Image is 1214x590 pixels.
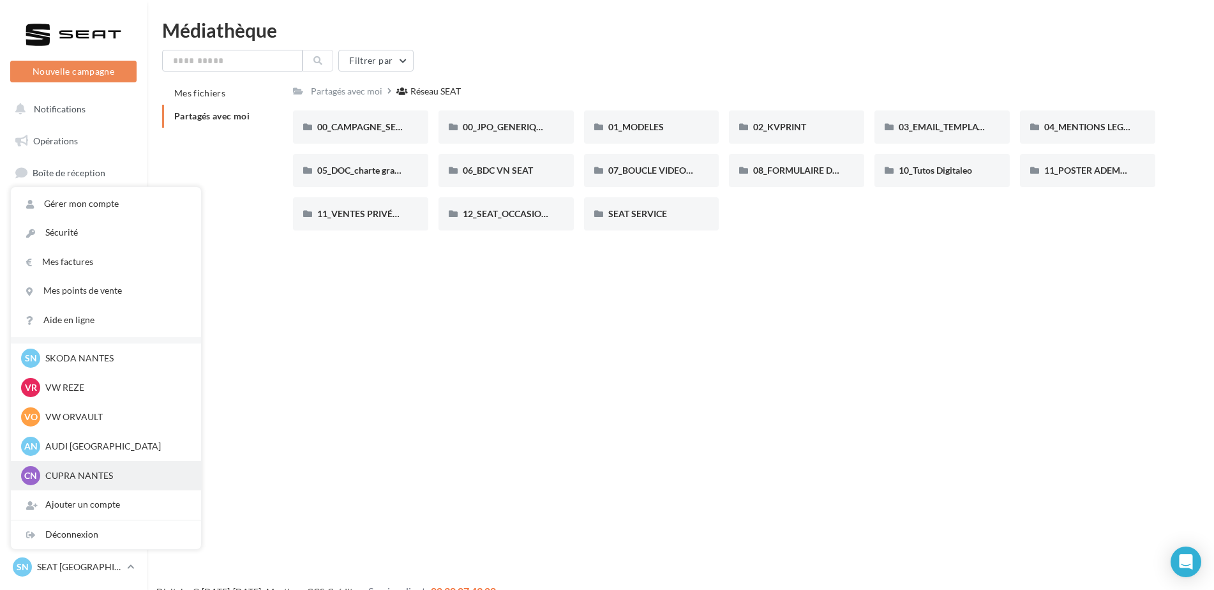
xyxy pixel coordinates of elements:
div: Médiathèque [162,20,1199,40]
p: SKODA NANTES [45,352,186,365]
span: 11_VENTES PRIVÉES SEAT [317,208,426,219]
a: Aide en ligne [11,306,201,335]
div: Réseau SEAT [410,85,461,98]
span: 08_FORMULAIRE DE DEMANDE CRÉATIVE [753,165,927,176]
div: Ajouter un compte [11,490,201,519]
a: SMS unitaire [8,224,139,251]
span: 05_DOC_charte graphique + Guidelines [317,165,473,176]
span: 06_BDC VN SEAT [463,165,533,176]
span: 11_POSTER ADEME SEAT [1044,165,1148,176]
a: Sécurité [11,218,201,247]
a: Médiathèque [8,319,139,346]
span: 04_MENTIONS LEGALES OFFRES PRESSE [1044,121,1213,132]
span: 00_CAMPAGNE_SEPTEMBRE [317,121,437,132]
button: Filtrer par [338,50,414,72]
div: Open Intercom Messenger [1171,547,1201,577]
a: SN SEAT [GEOGRAPHIC_DATA] [10,555,137,579]
p: VW REZE [45,381,186,394]
span: 00_JPO_GENERIQUE IBIZA ARONA [463,121,607,132]
span: 03_EMAIL_TEMPLATE HTML SEAT [899,121,1038,132]
span: Boîte de réception [33,167,105,178]
span: VO [24,411,38,423]
a: Contacts [8,287,139,314]
span: 10_Tutos Digitaleo [899,165,972,176]
span: Mes fichiers [174,87,225,98]
div: Déconnexion [11,520,201,549]
a: Campagnes [8,255,139,282]
span: SN [17,561,29,573]
span: 01_MODELES [608,121,664,132]
a: Mes points de vente [11,276,201,305]
span: AN [24,440,38,453]
a: Mes factures [11,248,201,276]
span: CN [24,469,37,482]
a: Gérer mon compte [11,190,201,218]
p: VW ORVAULT [45,411,186,423]
span: 12_SEAT_OCCASIONS_GARANTIES [463,208,607,219]
p: AUDI [GEOGRAPHIC_DATA] [45,440,186,453]
a: Calendrier [8,351,139,377]
span: Notifications [34,103,86,114]
span: Opérations [33,135,78,146]
span: Partagés avec moi [174,110,250,121]
p: SEAT [GEOGRAPHIC_DATA] [37,561,122,573]
span: VR [25,381,37,394]
a: PLV et print personnalisable [8,382,139,420]
div: Partagés avec moi [311,85,382,98]
p: CUPRA NANTES [45,469,186,482]
span: SN [25,352,37,365]
span: 02_KVPRINT [753,121,806,132]
span: 07_BOUCLE VIDEO ECRAN SHOWROOM [608,165,777,176]
a: Visibilité en ligne [8,192,139,219]
span: SEAT SERVICE [608,208,667,219]
button: Notifications [8,96,134,123]
button: Nouvelle campagne [10,61,137,82]
a: Boîte de réception [8,159,139,186]
a: Campagnes DataOnDemand [8,425,139,463]
a: Opérations [8,128,139,155]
